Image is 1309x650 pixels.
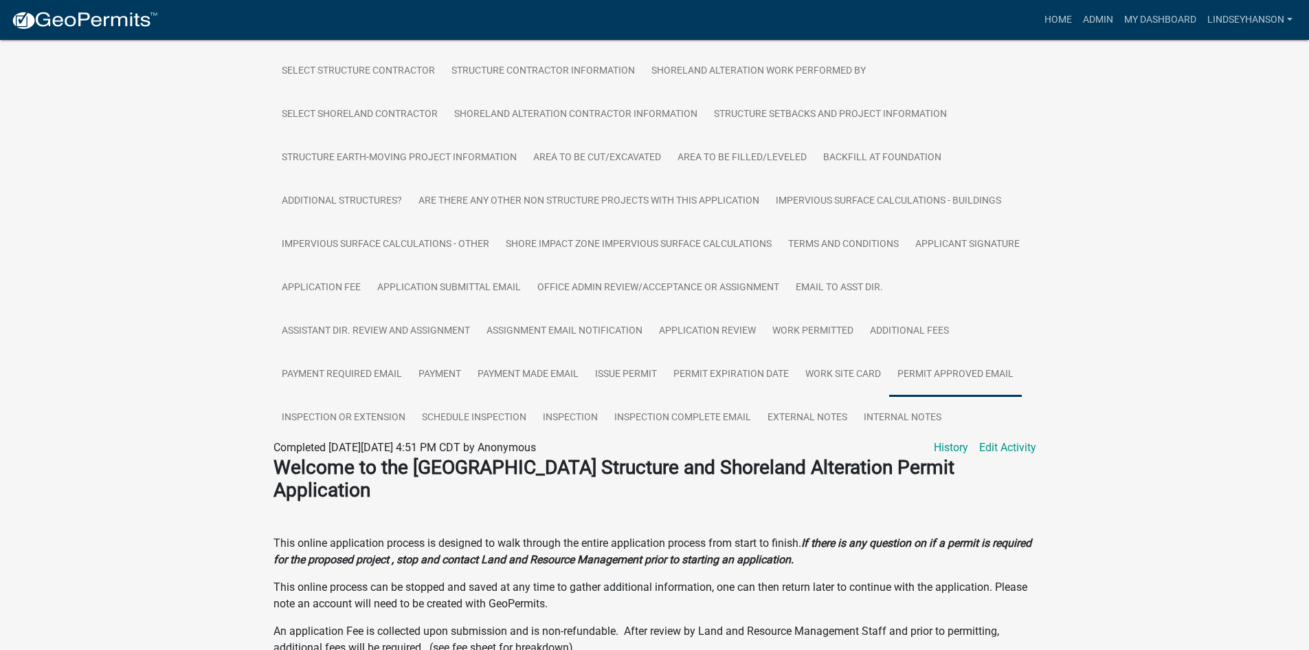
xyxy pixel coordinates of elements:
[443,50,643,94] a: Structure Contractor Information
[643,50,874,94] a: Shoreland Alteration Work Performed By
[787,266,891,310] a: Email to Asst Dir.
[478,310,651,354] a: Assignment Email Notification
[979,440,1036,456] a: Edit Activity
[587,353,665,397] a: Issue Permit
[369,266,529,310] a: Application Submittal Email
[273,537,1031,566] strong: If there is any question on if a permit is required for the proposed project , stop and contact L...
[768,180,1009,224] a: Impervious Surface Calculations - Buildings
[1119,7,1202,33] a: My Dashboard
[934,440,968,456] a: History
[764,310,862,354] a: Work Permitted
[469,353,587,397] a: Payment Made Email
[497,223,780,267] a: Shore Impact Zone Impervious Surface Calculations
[862,310,957,354] a: Additional Fees
[273,266,369,310] a: Application Fee
[855,396,950,440] a: Internal Notes
[446,93,706,137] a: Shoreland Alteration Contractor Information
[273,441,536,454] span: Completed [DATE][DATE] 4:51 PM CDT by Anonymous
[525,136,669,180] a: Area to be Cut/Excavated
[410,180,768,224] a: Are there any other non structure projects with this application
[1202,7,1298,33] a: Lindseyhanson
[529,266,787,310] a: Office Admin Review/Acceptance or Assignment
[907,223,1028,267] a: Applicant Signature
[780,223,907,267] a: Terms and Conditions
[606,396,759,440] a: Inspection Complete Email
[273,93,446,137] a: Select Shoreland Contractor
[815,136,950,180] a: Backfill at foundation
[797,353,889,397] a: Work Site Card
[273,353,410,397] a: Payment Required Email
[273,579,1036,612] p: This online process can be stopped and saved at any time to gather additional information, one ca...
[273,180,410,224] a: Additional Structures?
[651,310,764,354] a: Application Review
[273,50,443,94] a: Select Structure Contractor
[273,535,1036,568] p: This online application process is designed to walk through the entire application process from s...
[535,396,606,440] a: Inspection
[1039,7,1077,33] a: Home
[706,93,955,137] a: Structure Setbacks and project information
[889,353,1022,397] a: Permit Approved Email
[273,310,478,354] a: Assistant Dir. Review and Assignment
[273,396,414,440] a: Inspection or Extension
[410,353,469,397] a: Payment
[1077,7,1119,33] a: Admin
[273,456,954,502] strong: Welcome to the [GEOGRAPHIC_DATA] Structure and Shoreland Alteration Permit Application
[759,396,855,440] a: External Notes
[669,136,815,180] a: Area to be Filled/Leveled
[665,353,797,397] a: Permit Expiration Date
[273,136,525,180] a: Structure Earth-Moving Project Information
[273,223,497,267] a: Impervious Surface Calculations - Other
[414,396,535,440] a: Schedule Inspection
